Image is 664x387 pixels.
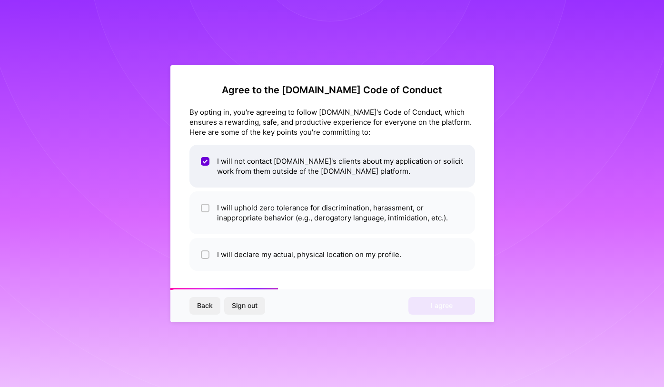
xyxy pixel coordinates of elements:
[197,301,213,310] span: Back
[224,297,265,314] button: Sign out
[189,84,475,96] h2: Agree to the [DOMAIN_NAME] Code of Conduct
[232,301,258,310] span: Sign out
[189,297,220,314] button: Back
[189,191,475,234] li: I will uphold zero tolerance for discrimination, harassment, or inappropriate behavior (e.g., der...
[189,238,475,271] li: I will declare my actual, physical location on my profile.
[189,107,475,137] div: By opting in, you're agreeing to follow [DOMAIN_NAME]'s Code of Conduct, which ensures a rewardin...
[189,145,475,188] li: I will not contact [DOMAIN_NAME]'s clients about my application or solicit work from them outside...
